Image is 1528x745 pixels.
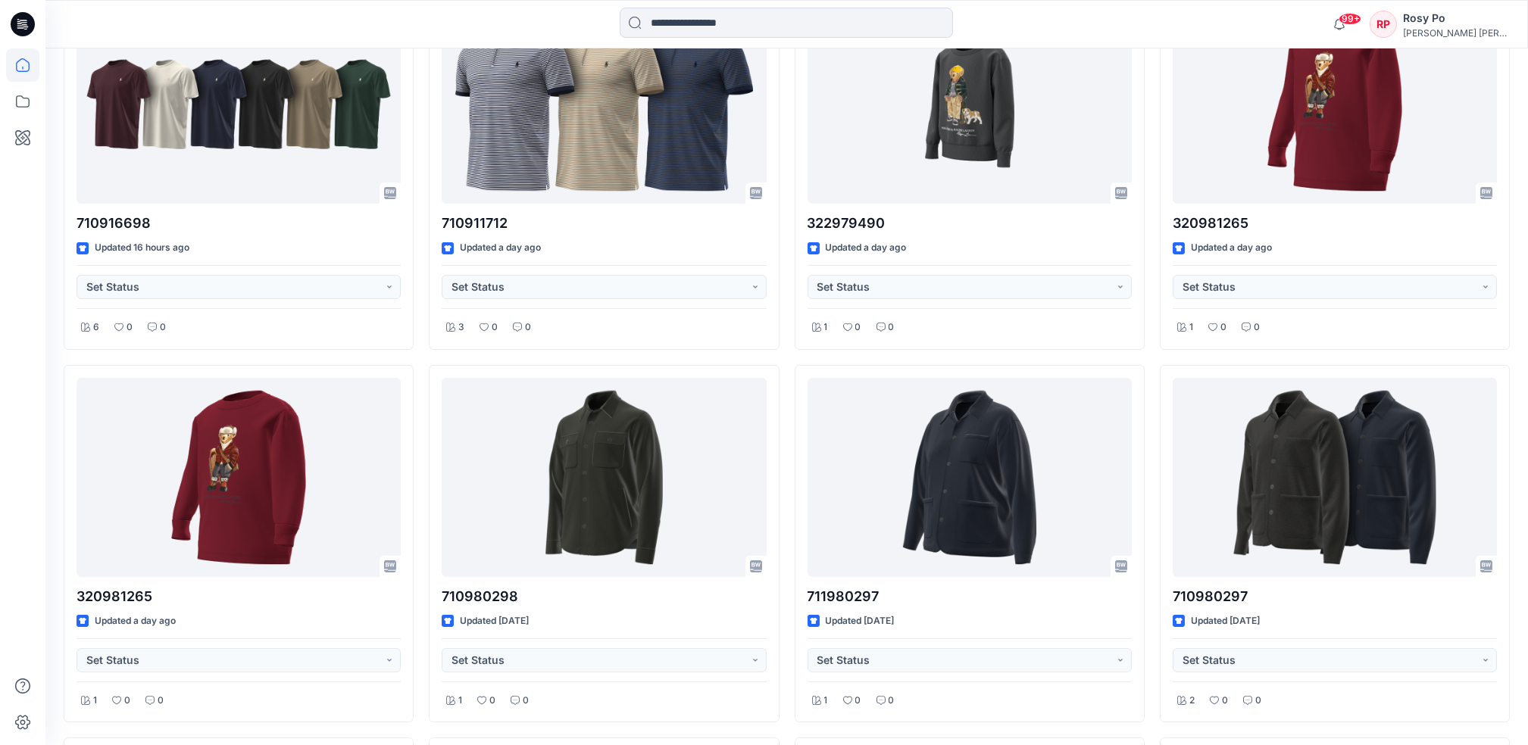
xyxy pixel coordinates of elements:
[458,693,462,709] p: 1
[1191,240,1272,256] p: Updated a day ago
[77,213,401,234] p: 710916698
[1173,378,1497,577] a: 710980297
[77,586,401,607] p: 320981265
[826,613,895,629] p: Updated [DATE]
[95,240,189,256] p: Updated 16 hours ago
[889,320,895,335] p: 0
[77,378,401,577] a: 320981265
[1255,693,1261,709] p: 0
[826,240,907,256] p: Updated a day ago
[1191,613,1260,629] p: Updated [DATE]
[855,320,861,335] p: 0
[1220,320,1226,335] p: 0
[889,693,895,709] p: 0
[824,320,828,335] p: 1
[1370,11,1397,38] div: RP
[808,378,1132,577] a: 711980297
[1173,5,1497,204] a: 320981265
[124,693,130,709] p: 0
[442,213,766,234] p: 710911712
[1254,320,1260,335] p: 0
[93,320,99,335] p: 6
[808,586,1132,607] p: 711980297
[160,320,166,335] p: 0
[1222,693,1228,709] p: 0
[855,693,861,709] p: 0
[1189,693,1195,709] p: 2
[489,693,495,709] p: 0
[442,586,766,607] p: 710980298
[1189,320,1193,335] p: 1
[458,320,464,335] p: 3
[1173,213,1497,234] p: 320981265
[77,5,401,204] a: 710916698
[127,320,133,335] p: 0
[808,213,1132,234] p: 322979490
[523,693,529,709] p: 0
[1403,9,1509,27] div: Rosy Po
[158,693,164,709] p: 0
[442,378,766,577] a: 710980298
[460,613,529,629] p: Updated [DATE]
[93,693,97,709] p: 1
[808,5,1132,204] a: 322979490
[525,320,531,335] p: 0
[1403,27,1509,39] div: [PERSON_NAME] [PERSON_NAME]
[824,693,828,709] p: 1
[1173,586,1497,607] p: 710980297
[492,320,498,335] p: 0
[95,613,176,629] p: Updated a day ago
[460,240,541,256] p: Updated a day ago
[442,5,766,204] a: 710911712
[1339,13,1361,25] span: 99+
